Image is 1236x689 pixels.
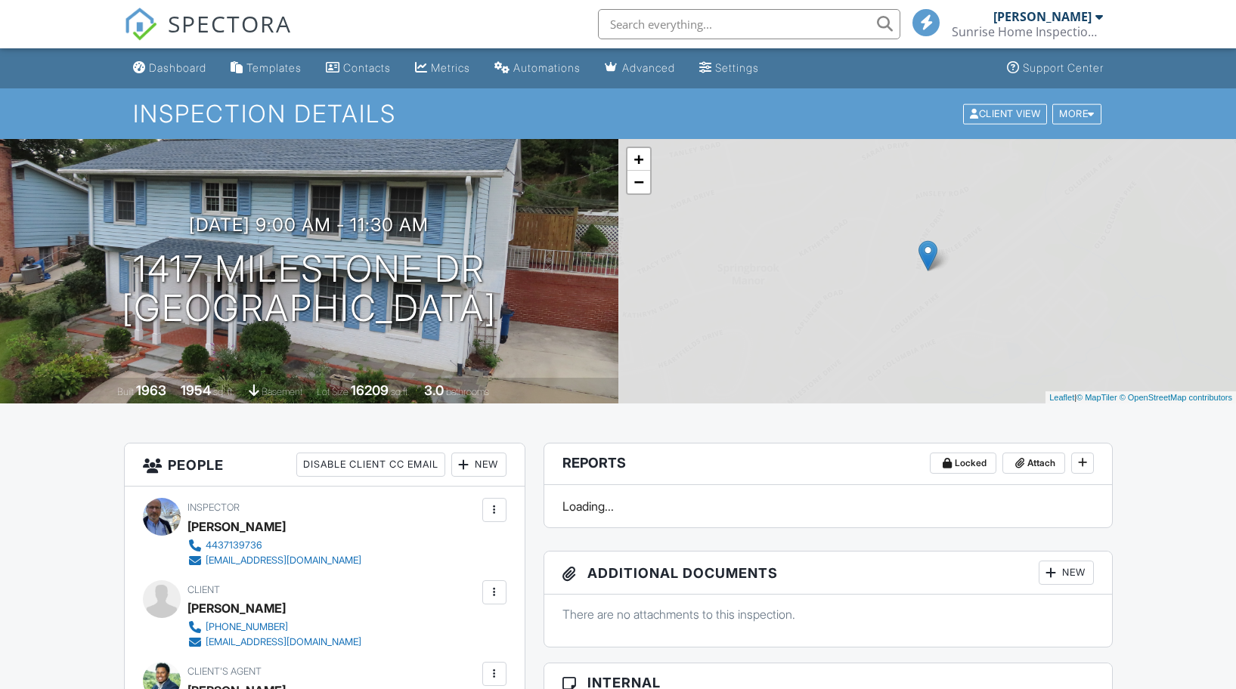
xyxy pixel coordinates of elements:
a: Zoom in [627,148,650,171]
div: 3.0 [424,382,444,398]
span: sq.ft. [391,386,410,397]
span: bathrooms [446,386,489,397]
div: Disable Client CC Email [296,453,445,477]
span: Inspector [187,502,240,513]
div: 1954 [181,382,211,398]
span: Client [187,584,220,595]
span: SPECTORA [168,8,292,39]
div: Templates [246,61,302,74]
div: [PERSON_NAME] [187,515,286,538]
a: © MapTiler [1076,393,1117,402]
div: 16209 [351,382,389,398]
span: basement [262,386,302,397]
p: There are no attachments to this inspection. [562,606,1094,623]
span: Lot Size [317,386,348,397]
div: Support Center [1023,61,1104,74]
a: Automations (Basic) [488,54,587,82]
div: 1963 [136,382,166,398]
a: Metrics [409,54,476,82]
div: Sunrise Home Inspections, LLC [952,24,1103,39]
a: [EMAIL_ADDRESS][DOMAIN_NAME] [187,553,361,568]
a: Support Center [1001,54,1110,82]
div: [EMAIL_ADDRESS][DOMAIN_NAME] [206,636,361,648]
div: Client View [963,104,1047,124]
a: Client View [962,107,1051,119]
h1: 1417 Milestone Dr [GEOGRAPHIC_DATA] [122,249,497,329]
div: New [1039,561,1094,585]
img: The Best Home Inspection Software - Spectora [124,8,157,41]
input: Search everything... [598,9,900,39]
div: New [451,453,506,477]
div: Advanced [622,61,675,74]
a: [EMAIL_ADDRESS][DOMAIN_NAME] [187,635,361,650]
span: sq. ft. [213,386,234,397]
a: © OpenStreetMap contributors [1120,393,1232,402]
a: 4437139736 [187,538,361,553]
a: [PHONE_NUMBER] [187,619,361,635]
a: Templates [225,54,308,82]
a: Advanced [599,54,681,82]
div: [PERSON_NAME] [187,597,286,619]
div: Contacts [343,61,391,74]
a: Contacts [320,54,397,82]
a: Dashboard [127,54,212,82]
h3: People [125,443,525,487]
div: Metrics [431,61,470,74]
div: [PERSON_NAME] [993,9,1092,24]
div: Dashboard [149,61,206,74]
span: Client's Agent [187,666,262,677]
a: Settings [693,54,765,82]
a: Leaflet [1049,393,1074,402]
div: Settings [715,61,759,74]
div: [PHONE_NUMBER] [206,621,288,633]
span: Built [117,386,134,397]
a: SPECTORA [124,20,292,52]
a: Zoom out [627,171,650,193]
div: Automations [513,61,581,74]
div: More [1052,104,1101,124]
div: [EMAIL_ADDRESS][DOMAIN_NAME] [206,555,361,567]
div: 4437139736 [206,539,262,552]
div: | [1045,391,1236,404]
h1: Inspection Details [133,100,1102,127]
h3: Additional Documents [544,552,1112,595]
h3: [DATE] 9:00 am - 11:30 am [189,215,429,235]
